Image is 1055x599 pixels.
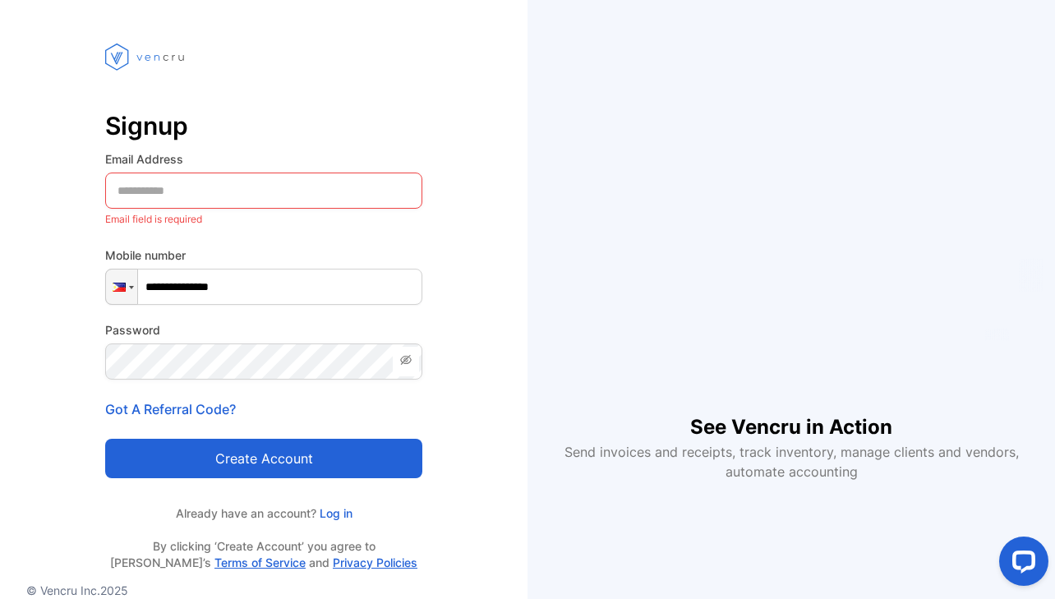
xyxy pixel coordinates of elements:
[105,12,187,101] img: vencru logo
[105,505,422,522] p: Already have an account?
[105,439,422,478] button: Create account
[105,247,422,264] label: Mobile number
[555,442,1028,482] p: Send invoices and receipts, track inventory, manage clients and vendors, automate accounting
[214,555,306,569] a: Terms of Service
[333,555,417,569] a: Privacy Policies
[105,106,422,145] p: Signup
[105,150,422,168] label: Email Address
[580,118,1002,386] iframe: YouTube video player
[105,209,422,230] p: Email field is required
[986,530,1055,599] iframe: LiveChat chat widget
[690,386,892,442] h1: See Vencru in Action
[105,321,422,339] label: Password
[105,538,422,571] p: By clicking ‘Create Account’ you agree to [PERSON_NAME]’s and
[105,399,422,419] p: Got A Referral Code?
[316,506,352,520] a: Log in
[106,270,137,304] div: Philippines: + 63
